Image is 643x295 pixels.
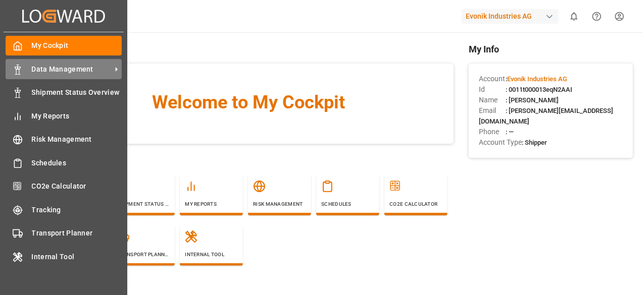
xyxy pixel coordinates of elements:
[32,87,122,98] span: Shipment Status Overview
[6,106,122,126] a: My Reports
[185,200,238,208] p: My Reports
[479,84,506,95] span: Id
[479,127,506,137] span: Phone
[64,89,433,116] span: Welcome to My Cockpit
[6,153,122,172] a: Schedules
[506,96,559,104] span: : [PERSON_NAME]
[6,176,122,196] a: CO2e Calculator
[506,75,567,83] span: :
[506,128,514,136] span: : —
[469,42,633,56] span: My Info
[6,247,122,266] a: Internal Tool
[6,200,122,219] a: Tracking
[32,134,122,145] span: Risk Management
[32,40,122,51] span: My Cockpit
[6,130,122,149] a: Risk Management
[462,7,563,26] button: Evonik Industries AG
[117,251,170,258] p: Transport Planner
[462,9,559,24] div: Evonik Industries AG
[6,36,122,55] a: My Cockpit
[479,107,613,125] span: : [PERSON_NAME][EMAIL_ADDRESS][DOMAIN_NAME]
[6,223,122,243] a: Transport Planner
[32,158,122,168] span: Schedules
[32,111,122,122] span: My Reports
[32,181,122,192] span: CO2e Calculator
[32,252,122,262] span: Internal Tool
[43,154,454,167] span: Navigation
[117,200,170,208] p: Shipment Status Overview
[479,95,506,105] span: Name
[389,200,442,208] p: CO2e Calculator
[507,75,567,83] span: Evonik Industries AG
[6,83,122,102] a: Shipment Status Overview
[563,5,585,28] button: show 0 new notifications
[32,228,122,239] span: Transport Planner
[506,86,572,93] span: : 0011t000013eqN2AAI
[185,251,238,258] p: Internal Tool
[479,137,522,148] span: Account Type
[32,205,122,215] span: Tracking
[253,200,306,208] p: Risk Management
[479,74,506,84] span: Account
[479,105,506,116] span: Email
[585,5,608,28] button: Help Center
[522,139,547,146] span: : Shipper
[32,64,112,75] span: Data Management
[321,200,374,208] p: Schedules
